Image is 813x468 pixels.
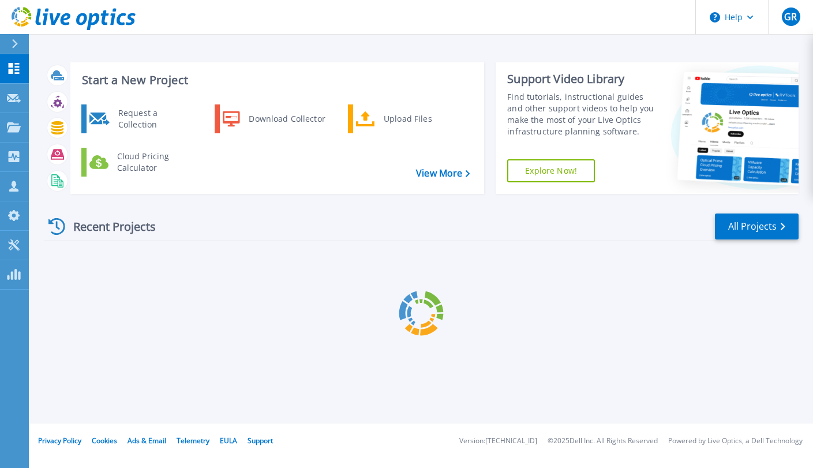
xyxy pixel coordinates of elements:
[243,107,330,130] div: Download Collector
[92,436,117,445] a: Cookies
[784,12,797,21] span: GR
[459,437,537,445] li: Version: [TECHNICAL_ID]
[416,168,470,179] a: View More
[348,104,466,133] a: Upload Files
[177,436,209,445] a: Telemetry
[215,104,333,133] a: Download Collector
[507,72,658,87] div: Support Video Library
[128,436,166,445] a: Ads & Email
[111,151,197,174] div: Cloud Pricing Calculator
[715,214,799,239] a: All Projects
[220,436,237,445] a: EULA
[82,74,469,87] h3: Start a New Project
[548,437,658,445] li: © 2025 Dell Inc. All Rights Reserved
[81,104,200,133] a: Request a Collection
[668,437,803,445] li: Powered by Live Optics, a Dell Technology
[248,436,273,445] a: Support
[38,436,81,445] a: Privacy Policy
[44,212,171,241] div: Recent Projects
[507,159,595,182] a: Explore Now!
[507,91,658,137] div: Find tutorials, instructional guides and other support videos to help you make the most of your L...
[113,107,197,130] div: Request a Collection
[378,107,463,130] div: Upload Files
[81,148,200,177] a: Cloud Pricing Calculator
